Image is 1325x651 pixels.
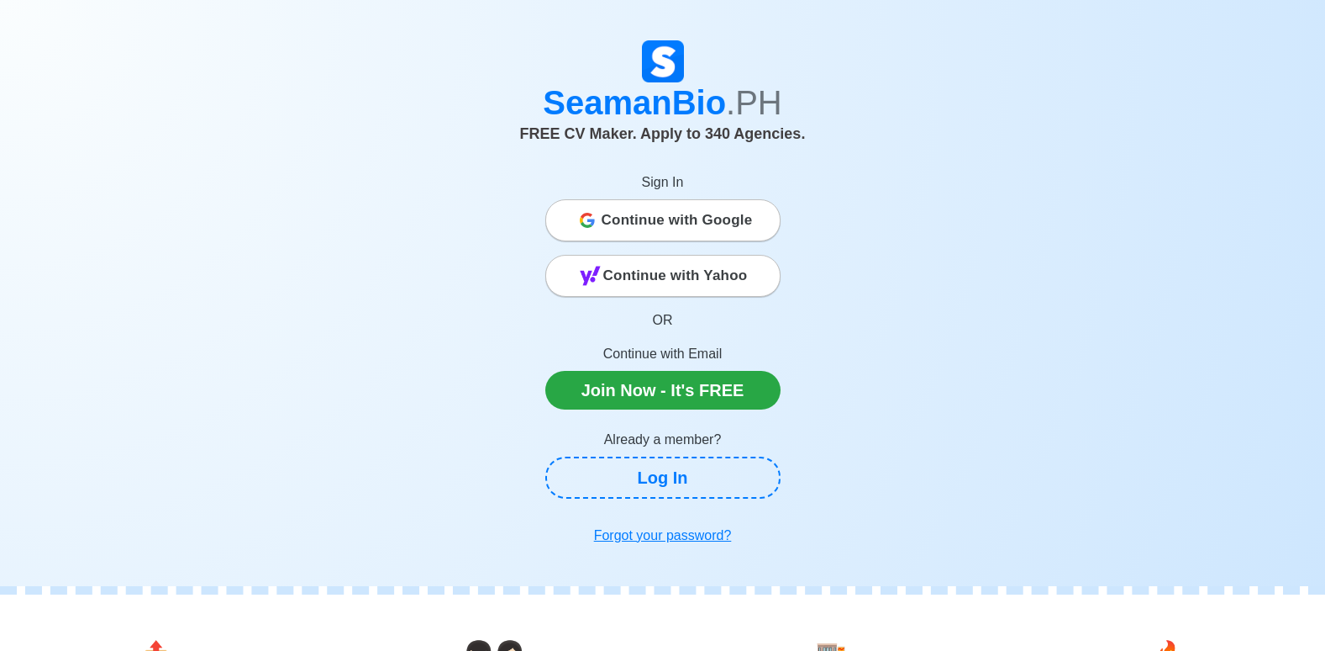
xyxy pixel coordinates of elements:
[726,84,782,121] span: .PH
[642,40,684,82] img: Logo
[545,457,781,499] a: Log In
[545,371,781,410] a: Join Now - It's FREE
[545,344,781,364] p: Continue with Email
[594,528,732,542] u: Forgot your password?
[197,82,1129,123] h1: SeamanBio
[545,255,781,297] button: Continue with Yahoo
[545,519,781,553] a: Forgot your password?
[602,204,753,237] span: Continue with Google
[545,199,781,241] button: Continue with Google
[545,430,781,450] p: Already a member?
[520,125,806,142] span: FREE CV Maker. Apply to 340 Agencies.
[603,259,748,293] span: Continue with Yahoo
[545,172,781,193] p: Sign In
[545,310,781,331] p: OR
